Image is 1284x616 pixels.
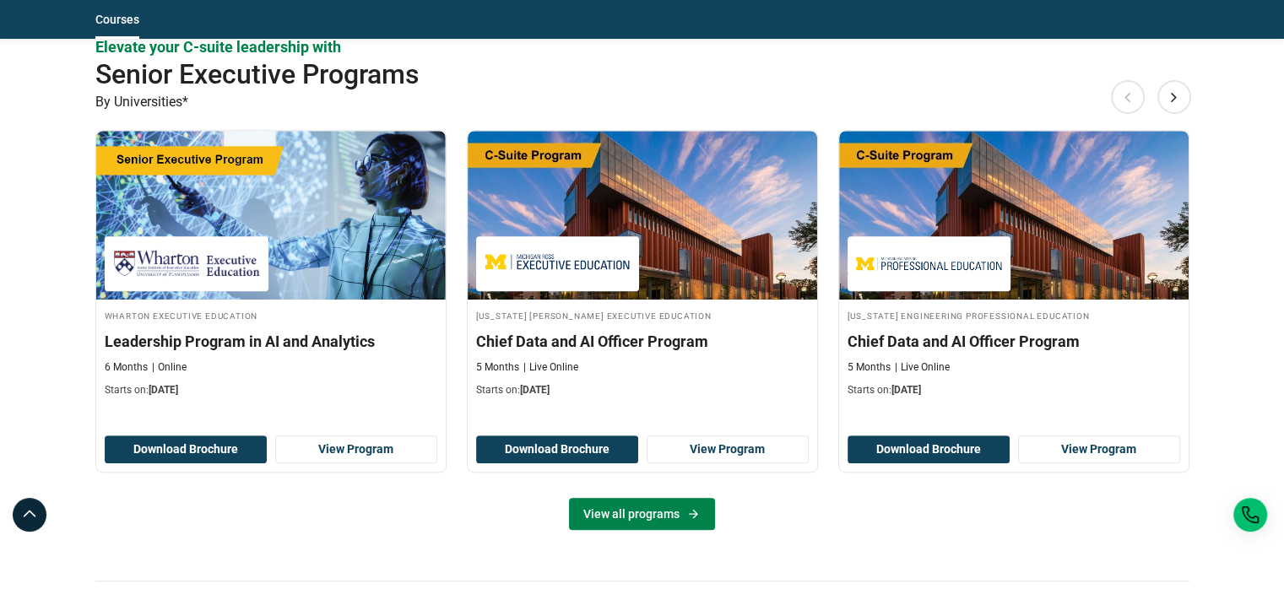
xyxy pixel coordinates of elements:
[848,435,1010,464] button: Download Brochure
[105,331,437,352] h3: Leadership Program in AI and Analytics
[476,308,809,322] h4: [US_STATE] [PERSON_NAME] Executive Education
[95,57,1080,91] h2: Senior Executive Programs
[105,308,437,322] h4: Wharton Executive Education
[275,435,437,464] a: View Program
[152,360,187,375] p: Online
[95,36,1189,57] p: Elevate your C-suite leadership with
[96,131,446,406] a: AI and Machine Learning Course by Wharton Executive Education - December 11, 2025 Wharton Executi...
[468,131,817,300] img: Chief Data and AI Officer Program | Online AI and Machine Learning Course
[105,383,437,397] p: Starts on:
[839,131,1189,300] img: Chief Data and AI Officer Program | Online AI and Machine Learning Course
[476,360,519,375] p: 5 Months
[895,360,950,375] p: Live Online
[105,360,148,375] p: 6 Months
[848,383,1180,397] p: Starts on:
[569,498,715,530] a: View all programs
[468,131,817,406] a: AI and Machine Learning Course by Michigan Ross Executive Education - December 17, 2025 Michigan ...
[149,384,178,396] span: [DATE]
[848,360,891,375] p: 5 Months
[647,435,809,464] a: View Program
[848,331,1180,352] h3: Chief Data and AI Officer Program
[856,245,1003,283] img: Michigan Engineering Professional Education
[1111,80,1145,114] button: Previous
[476,435,638,464] button: Download Brochure
[839,131,1189,406] a: AI and Machine Learning Course by Michigan Engineering Professional Education - December 17, 2025...
[848,308,1180,322] h4: [US_STATE] Engineering Professional Education
[523,360,578,375] p: Live Online
[520,384,550,396] span: [DATE]
[476,383,809,397] p: Starts on:
[96,131,446,300] img: Leadership Program in AI and Analytics | Online AI and Machine Learning Course
[485,245,631,283] img: Michigan Ross Executive Education
[1157,80,1191,114] button: Next
[476,331,809,352] h3: Chief Data and AI Officer Program
[113,245,260,283] img: Wharton Executive Education
[95,91,1189,113] p: By Universities*
[1018,435,1180,464] a: View Program
[891,384,921,396] span: [DATE]
[105,435,267,464] button: Download Brochure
